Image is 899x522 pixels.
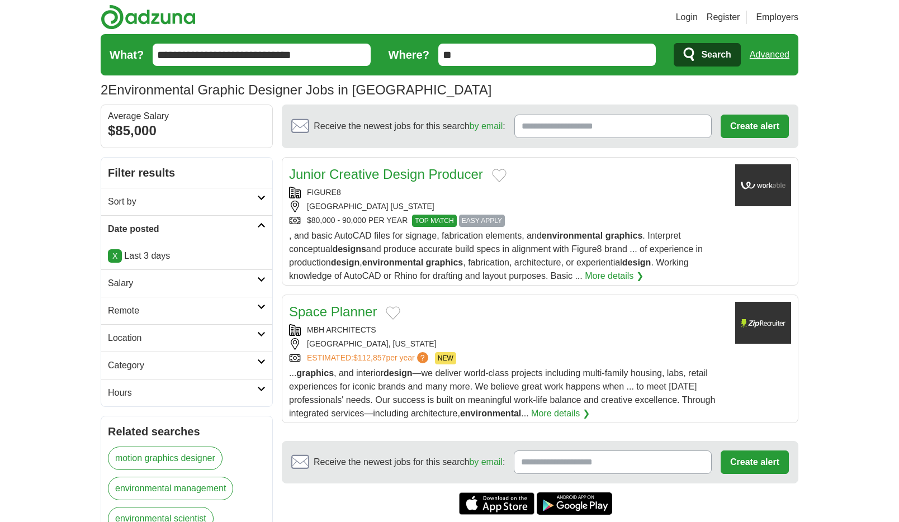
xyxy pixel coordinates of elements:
h2: Remote [108,304,257,317]
strong: design [331,258,360,267]
a: More details ❯ [585,269,644,283]
button: Create alert [721,115,789,138]
strong: design [384,368,413,378]
span: NEW [435,352,456,364]
button: Add to favorite jobs [492,169,507,182]
strong: environmental [542,231,603,240]
a: Date posted [101,215,272,243]
a: motion graphics designer [108,447,223,470]
h2: Hours [108,386,257,400]
a: Remote [101,297,272,324]
button: Search [674,43,740,67]
strong: environmental [362,258,423,267]
img: Company logo [735,164,791,206]
div: MBH ARCHITECTS [289,324,726,336]
a: Advanced [750,44,789,66]
h2: Sort by [108,195,257,208]
span: TOP MATCH [412,215,456,227]
h1: Environmental Graphic Designer Jobs in [GEOGRAPHIC_DATA] [101,82,491,97]
a: Location [101,324,272,352]
a: Space Planner [289,304,377,319]
span: ... , and interior —we deliver world-class projects including multi-family housing, labs, retail ... [289,368,715,418]
span: Search [701,44,731,66]
a: Salary [101,269,272,297]
a: X [108,249,122,263]
button: Add to favorite jobs [386,306,400,320]
span: $112,857 [353,353,386,362]
div: $85,000 [108,121,266,141]
strong: graphics [296,368,334,378]
div: [GEOGRAPHIC_DATA], [US_STATE] [289,338,726,350]
span: ? [417,352,428,363]
h2: Location [108,331,257,345]
div: FIGURE8 [289,187,726,198]
strong: graphics [426,258,463,267]
a: Category [101,352,272,379]
a: ESTIMATED:$112,857per year? [307,352,430,364]
div: Average Salary [108,112,266,121]
strong: design [622,258,651,267]
div: [GEOGRAPHIC_DATA] [US_STATE] [289,201,726,212]
span: Receive the newest jobs for this search : [314,455,505,469]
span: EASY APPLY [459,215,505,227]
a: by email [469,457,503,467]
p: Last 3 days [108,249,266,263]
a: Register [707,11,740,24]
a: Sort by [101,188,272,215]
a: Junior Creative Design Producer [289,167,483,182]
h2: Category [108,359,257,372]
img: Company logo [735,302,791,344]
a: by email [470,121,503,131]
a: Employers [756,11,798,24]
a: Login [676,11,698,24]
div: $80,000 - 90,000 PER YEAR [289,215,726,227]
a: Hours [101,379,272,406]
h2: Date posted [108,222,257,236]
span: , and basic AutoCAD files for signage, fabrication elements, and . Interpret conceptual and produ... [289,231,703,281]
button: Create alert [721,450,789,474]
strong: environmental [460,409,521,418]
label: What? [110,46,144,63]
a: Get the iPhone app [459,492,534,515]
h2: Related searches [108,423,266,440]
label: Where? [389,46,429,63]
img: Adzuna logo [101,4,196,30]
strong: graphics [605,231,643,240]
a: Get the Android app [537,492,612,515]
a: environmental management [108,477,233,500]
h2: Filter results [101,158,272,188]
h2: Salary [108,277,257,290]
strong: designs [332,244,366,254]
a: More details ❯ [531,407,590,420]
span: 2 [101,80,108,100]
span: Receive the newest jobs for this search : [314,120,505,133]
